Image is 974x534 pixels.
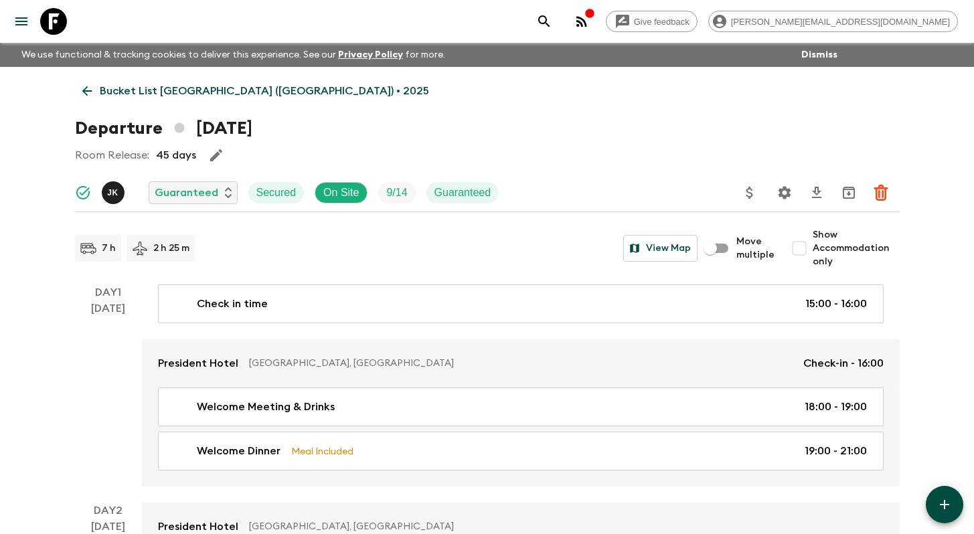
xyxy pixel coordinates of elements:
[155,185,218,201] p: Guaranteed
[434,185,491,201] p: Guaranteed
[16,43,451,67] p: We use functional & tracking cookies to deliver this experience. See our for more.
[338,50,403,60] a: Privacy Policy
[724,17,957,27] span: [PERSON_NAME][EMAIL_ADDRESS][DOMAIN_NAME]
[75,503,142,519] p: Day 2
[378,182,415,203] div: Trip Fill
[249,520,873,533] p: [GEOGRAPHIC_DATA], [GEOGRAPHIC_DATA]
[868,179,894,206] button: Delete
[75,115,252,142] h1: Departure [DATE]
[156,147,196,163] p: 45 days
[197,443,280,459] p: Welcome Dinner
[315,182,368,203] div: On Site
[606,11,698,32] a: Give feedback
[623,235,698,262] button: View Map
[197,296,268,312] p: Check in time
[736,179,763,206] button: Update Price, Early Bird Discount and Costs
[249,357,793,370] p: [GEOGRAPHIC_DATA], [GEOGRAPHIC_DATA]
[100,83,429,99] p: Bucket List [GEOGRAPHIC_DATA] ([GEOGRAPHIC_DATA]) • 2025
[805,443,867,459] p: 19:00 - 21:00
[386,185,407,201] p: 9 / 14
[798,46,841,64] button: Dismiss
[8,8,35,35] button: menu
[142,339,900,387] a: President Hotel[GEOGRAPHIC_DATA], [GEOGRAPHIC_DATA]Check-in - 16:00
[75,185,91,201] svg: Synced Successfully
[736,235,775,262] span: Move multiple
[256,185,297,201] p: Secured
[803,179,830,206] button: Download CSV
[75,147,149,163] p: Room Release:
[102,242,116,255] p: 7 h
[813,228,900,268] span: Show Accommodation only
[805,399,867,415] p: 18:00 - 19:00
[91,300,125,486] div: [DATE]
[531,8,558,35] button: search adventures
[75,284,142,300] p: Day 1
[158,284,884,323] a: Check in time15:00 - 16:00
[291,444,353,458] p: Meal Included
[107,187,118,198] p: J K
[771,179,798,206] button: Settings
[248,182,305,203] div: Secured
[835,179,862,206] button: Archive (Completed, Cancelled or Unsynced Departures only)
[75,78,436,104] a: Bucket List [GEOGRAPHIC_DATA] ([GEOGRAPHIC_DATA]) • 2025
[158,387,884,426] a: Welcome Meeting & Drinks18:00 - 19:00
[805,296,867,312] p: 15:00 - 16:00
[153,242,189,255] p: 2 h 25 m
[158,432,884,470] a: Welcome DinnerMeal Included19:00 - 21:00
[102,185,127,196] span: Jamie Keenan
[102,181,127,204] button: JK
[803,355,884,371] p: Check-in - 16:00
[197,399,335,415] p: Welcome Meeting & Drinks
[627,17,697,27] span: Give feedback
[158,355,238,371] p: President Hotel
[323,185,359,201] p: On Site
[708,11,958,32] div: [PERSON_NAME][EMAIL_ADDRESS][DOMAIN_NAME]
